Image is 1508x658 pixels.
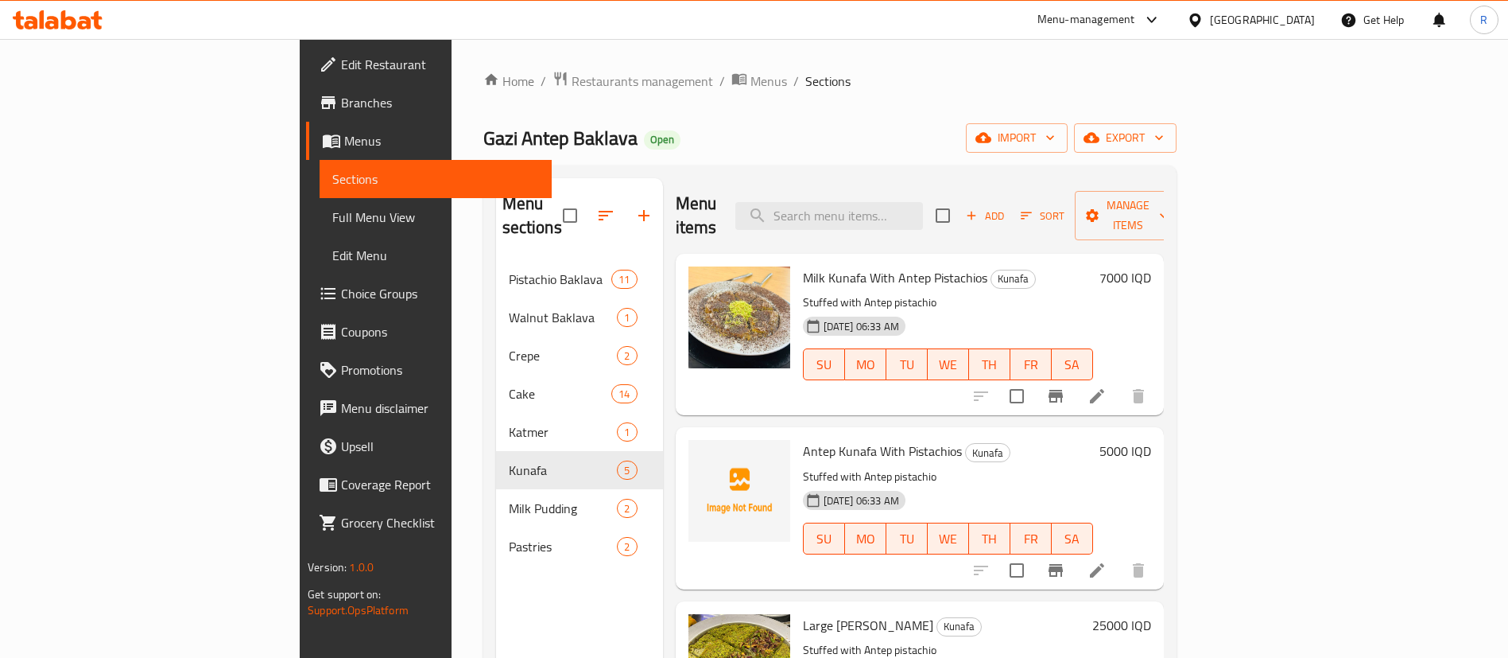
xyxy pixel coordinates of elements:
a: Full Menu View [320,198,552,236]
input: search [735,202,923,230]
span: Coupons [341,322,539,341]
a: Edit Menu [320,236,552,274]
span: Select section [926,199,959,232]
span: Menus [750,72,787,91]
span: Coverage Report [341,475,539,494]
a: Choice Groups [306,274,552,313]
button: SU [803,348,845,380]
span: 11 [612,272,636,287]
span: Edit Restaurant [341,55,539,74]
div: items [611,384,637,403]
div: Pistachio Baklava11 [496,260,663,298]
div: Pastries2 [496,528,663,566]
span: SA [1058,353,1087,376]
span: Walnut Baklava [509,308,618,327]
a: Coverage Report [306,465,552,504]
div: items [617,422,637,442]
button: delete [1119,377,1157,415]
span: Branches [341,93,539,112]
button: MO [845,523,886,555]
span: Upsell [341,437,539,456]
span: TH [975,528,1004,551]
h6: 5000 IQD [1099,440,1151,462]
span: Katmer [509,422,618,442]
span: [DATE] 06:33 AM [817,493,905,508]
button: FR [1010,348,1052,380]
span: Edit Menu [332,246,539,265]
span: 2 [618,539,636,555]
button: Branch-specific-item [1037,377,1075,415]
p: Stuffed with Antep pistachio [803,293,1093,313]
span: Get support on: [308,584,381,605]
span: Sections [332,169,539,189]
span: Kunafa [937,617,981,636]
button: TU [886,523,928,555]
span: Menu disclaimer [341,399,539,418]
div: Menu-management [1037,10,1135,29]
button: WE [928,348,969,380]
a: Menus [731,71,787,91]
a: Coupons [306,313,552,351]
button: SA [1052,523,1093,555]
a: Edit Restaurant [306,45,552,84]
span: [DATE] 06:33 AM [817,319,905,334]
div: items [617,537,637,556]
span: Select to update [1000,554,1033,587]
span: FR [1017,528,1045,551]
button: export [1074,123,1177,153]
a: Branches [306,84,552,122]
button: import [966,123,1068,153]
span: Promotions [341,360,539,380]
span: Milk Kunafa With Antep Pistachios [803,266,987,290]
span: Pistachio Baklava [509,270,612,289]
span: Select to update [1000,380,1033,413]
button: SU [803,523,845,555]
h6: 7000 IQD [1099,267,1151,289]
span: MO [851,353,880,376]
span: Pastries [509,537,618,556]
a: Menu disclaimer [306,389,552,427]
span: export [1087,128,1164,148]
a: Upsell [306,427,552,465]
div: Kunafa [965,443,1010,462]
a: Support.OpsPlatform [308,600,409,621]
div: items [617,308,637,327]
button: Add [959,204,1010,228]
span: 14 [612,387,636,402]
div: Katmer1 [496,413,663,451]
div: items [617,346,637,365]
h2: Menu items [676,192,717,239]
button: Sort [1017,204,1068,228]
span: Sort sections [587,197,625,235]
span: Menus [344,131,539,150]
span: WE [934,353,963,376]
a: Promotions [306,351,552,389]
span: FR [1017,353,1045,376]
span: 1.0.0 [349,557,374,578]
span: Open [644,133,680,146]
button: Branch-specific-item [1037,551,1075,590]
span: 1 [618,310,636,325]
span: MO [851,528,880,551]
a: Edit menu item [1087,561,1107,580]
span: Full Menu View [332,208,539,227]
div: Cake14 [496,375,663,413]
div: [GEOGRAPHIC_DATA] [1210,11,1315,29]
span: Add [963,207,1006,225]
button: WE [928,523,969,555]
span: Kunafa [509,461,618,480]
div: Walnut Baklava1 [496,298,663,337]
span: R [1480,11,1487,29]
span: Sort [1021,207,1064,225]
span: Large [PERSON_NAME] [803,613,933,637]
button: delete [1119,551,1157,590]
button: Manage items [1075,191,1181,240]
button: Add section [625,197,663,235]
div: Open [644,130,680,150]
a: Grocery Checklist [306,504,552,542]
button: MO [845,348,886,380]
span: import [979,128,1055,148]
span: SA [1058,528,1087,551]
nav: Menu sections [496,254,663,572]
